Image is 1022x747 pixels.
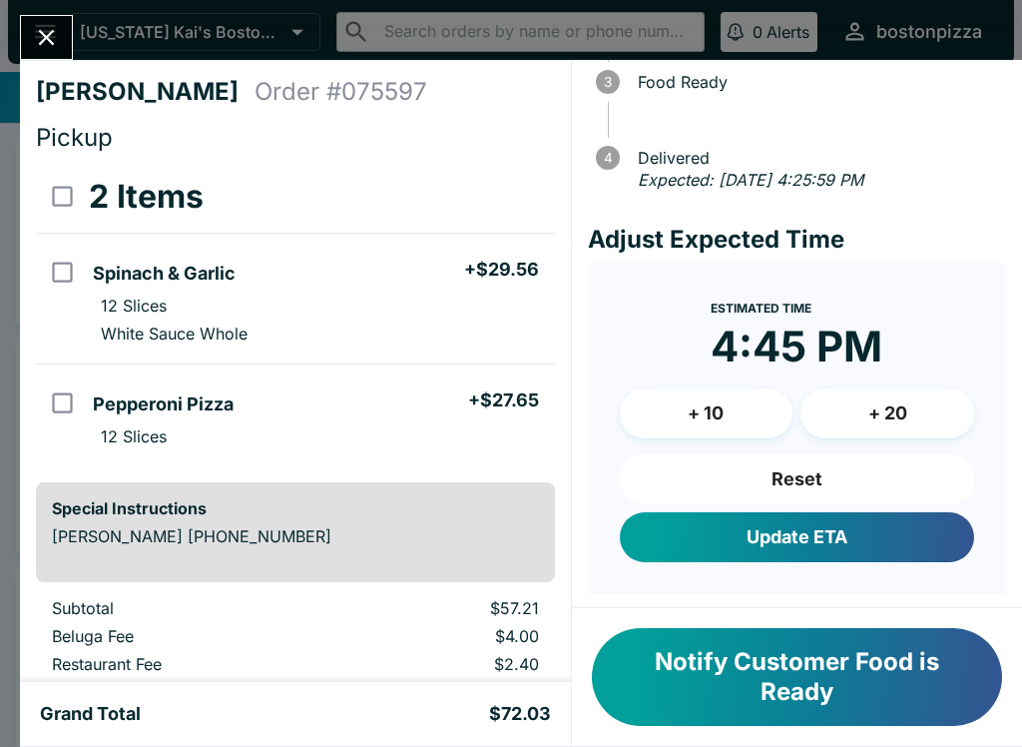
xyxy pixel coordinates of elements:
p: 12 Slices [101,296,167,316]
h4: [PERSON_NAME] [36,77,255,107]
span: Estimated Time [711,301,811,316]
button: Update ETA [620,512,974,562]
p: $4.00 [351,626,538,646]
p: White Sauce Whole [101,324,248,344]
text: 4 [603,150,612,166]
table: orders table [36,598,555,738]
em: Expected: [DATE] 4:25:59 PM [638,170,863,190]
h4: Adjust Expected Time [588,225,1006,255]
h5: + $27.65 [468,388,539,412]
h4: Order # 075597 [255,77,427,107]
h5: Grand Total [40,702,141,726]
p: 12 Slices [101,426,167,446]
span: Pickup [36,123,113,152]
button: + 10 [620,388,793,438]
p: Beluga Fee [52,626,319,646]
span: Food Ready [628,73,1006,91]
text: 3 [604,74,612,90]
button: + 20 [800,388,974,438]
span: Delivered [628,149,1006,167]
h5: $72.03 [489,702,551,726]
p: Restaurant Fee [52,654,319,674]
p: $57.21 [351,598,538,618]
button: Notify Customer Food is Ready [592,628,1002,726]
h6: Special Instructions [52,498,539,518]
h3: 2 Items [89,177,204,217]
p: $2.40 [351,654,538,674]
button: Close [21,16,72,59]
p: [PERSON_NAME] [PHONE_NUMBER] [52,526,539,546]
p: Subtotal [52,598,319,618]
h5: Spinach & Garlic [93,262,236,286]
h5: + $29.56 [464,258,539,282]
table: orders table [36,161,555,466]
time: 4:45 PM [711,321,882,373]
h5: Pepperoni Pizza [93,392,234,416]
button: Reset [620,454,974,504]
